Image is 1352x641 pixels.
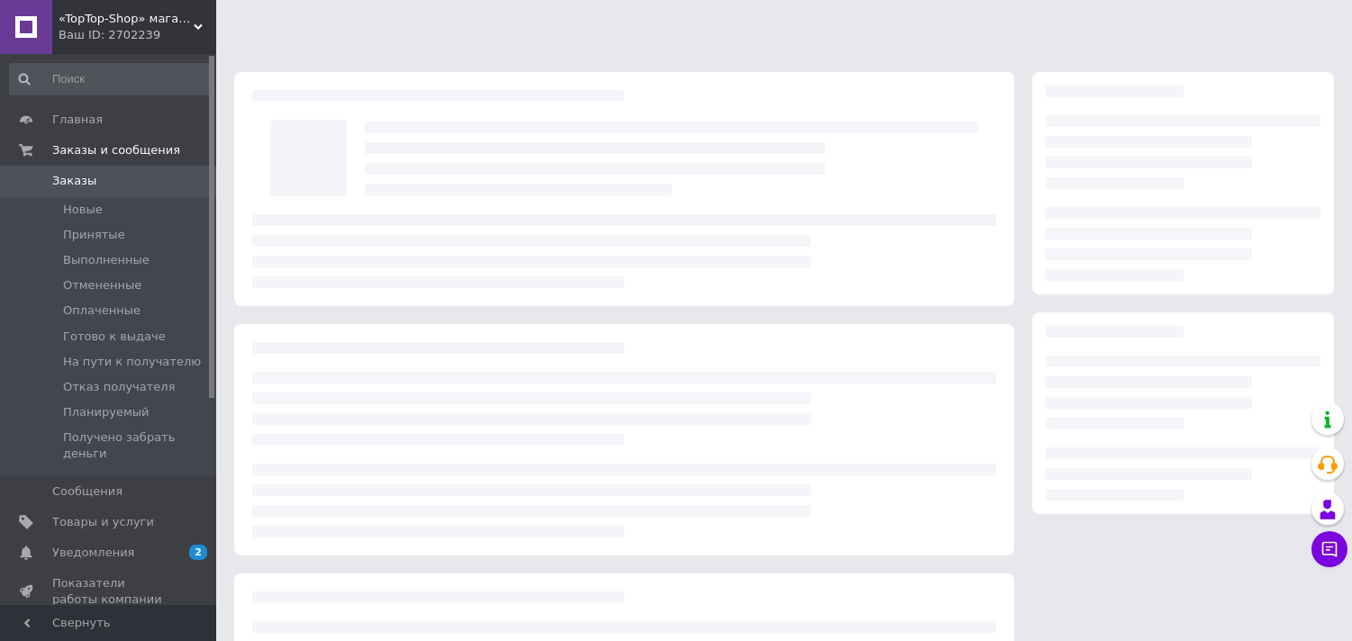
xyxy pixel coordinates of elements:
span: «TopTop-Shop» магазин детской одежды [59,11,194,27]
span: Планируемый [63,404,149,420]
span: Оплаченные [63,302,141,319]
span: Сообщения [52,483,122,500]
span: Новые [63,202,103,218]
span: Товары и услуги [52,514,154,530]
span: Принятые [63,227,125,243]
input: Поиск [9,63,213,95]
button: Чат с покупателем [1311,531,1347,567]
span: Отказ получателя [63,379,175,395]
span: Отмененные [63,277,141,293]
span: 2 [189,545,207,560]
div: Ваш ID: 2702239 [59,27,216,43]
span: На пути к получателю [63,354,201,370]
span: Главная [52,112,103,128]
span: Уведомления [52,545,134,561]
span: Заказы [52,173,96,189]
span: Готово к выдаче [63,329,166,345]
span: Получено забрать деньги [63,429,211,462]
span: Выполненные [63,252,150,268]
span: Показатели работы компании [52,575,167,608]
span: Заказы и сообщения [52,142,180,158]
